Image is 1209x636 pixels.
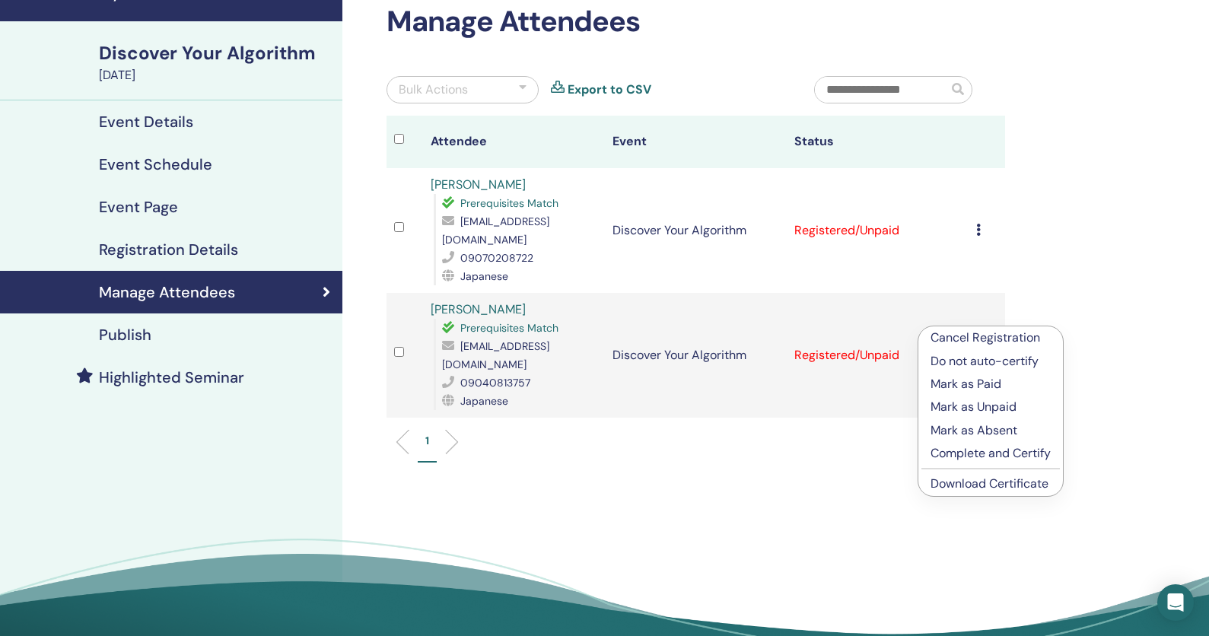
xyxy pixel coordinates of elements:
p: Cancel Registration [931,329,1051,347]
p: Mark as Absent [931,421,1051,440]
h4: Highlighted Seminar [99,368,244,386]
h4: Publish [99,326,151,344]
div: Open Intercom Messenger [1157,584,1194,621]
span: 09070208722 [460,251,533,265]
span: Japanese [460,394,508,408]
th: Attendee [423,116,605,168]
span: [EMAIL_ADDRESS][DOMAIN_NAME] [442,215,549,246]
a: Discover Your Algorithm[DATE] [90,40,342,84]
p: Do not auto-certify [931,352,1051,370]
p: Mark as Unpaid [931,398,1051,416]
a: [PERSON_NAME] [431,176,526,192]
th: Event [605,116,787,168]
td: Discover Your Algorithm [605,293,787,418]
h4: Registration Details [99,240,238,259]
a: Export to CSV [568,81,651,99]
p: Mark as Paid [931,375,1051,393]
span: Prerequisites Match [460,196,558,210]
div: [DATE] [99,66,333,84]
p: Complete and Certify [931,444,1051,463]
a: Download Certificate [931,475,1048,491]
th: Status [787,116,969,168]
span: 09040813757 [460,376,530,390]
span: Prerequisites Match [460,321,558,335]
div: Discover Your Algorithm [99,40,333,66]
a: [PERSON_NAME] [431,301,526,317]
h2: Manage Attendees [387,5,1005,40]
h4: Event Page [99,198,178,216]
h4: Event Schedule [99,155,212,173]
span: Japanese [460,269,508,283]
td: Discover Your Algorithm [605,168,787,293]
span: [EMAIL_ADDRESS][DOMAIN_NAME] [442,339,549,371]
p: 1 [425,433,429,449]
h4: Event Details [99,113,193,131]
div: Bulk Actions [399,81,468,99]
h4: Manage Attendees [99,283,235,301]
